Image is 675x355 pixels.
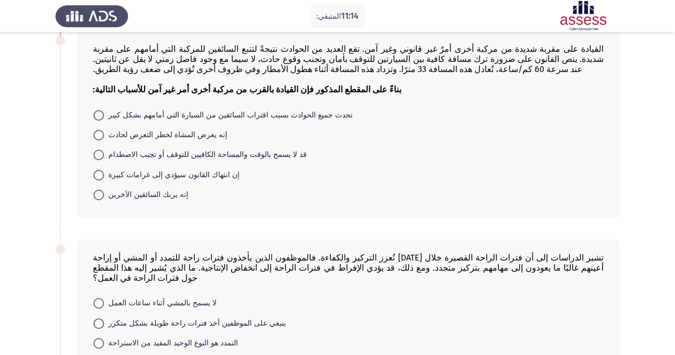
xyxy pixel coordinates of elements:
[108,150,307,159] font: قد لا يسمح بالوقت والمساحة الكافيين للتوقف أو تجنب الاصطدام
[55,1,128,31] img: شعار تقييم إدارة المواهب
[108,190,188,199] font: إنه يربك السائقين الآخرين
[108,298,217,307] font: لا يسمح بالمشي أثناء ساعات العمل
[108,170,240,179] font: إن انتهاك القانون سيؤدي إلى غرامات كبيرة
[93,84,401,94] font: بناءً على المقطع المذكور فإن القيادة بالقرب من مركبة أخرى أمر غير آمن للأسباب التالية:
[93,44,603,74] font: القيادة على مقربة شديدة من مركبة أخرى أمرٌ غير قانوني وغير آمن. تقع العديد من الحوادث نتيجةً لتتب...
[108,130,227,139] font: إنه يعرض المشاة لخطر التعرض لحادث
[108,319,286,328] font: ينبغي على الموظفين أخذ فترات راحة طويلة بشكل متكرر
[547,1,620,31] img: شعار تقييم ASSESS لتقييم اللغة الإنجليزية (3 وحدات) (بكالوريوس - بكالوريوس)
[108,338,238,348] font: التمدد هو النوع الوحيد المفيد من الاستراحة
[93,253,603,283] font: تشير الدراسات إلى أن فترات الراحة القصيرة خلال [DATE] تُعزز التركيز والكفاءة. فالموظفون الذين يأخ...
[108,111,353,120] font: تحدث جميع الحوادث بسبب اقتراب السائقين من السيارة التي أمامهم بشكل كبير
[341,11,359,21] font: 11:14
[316,12,341,21] font: المتبقي:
